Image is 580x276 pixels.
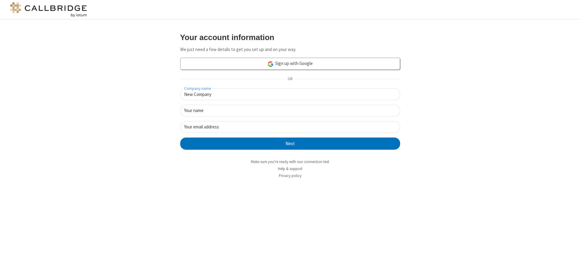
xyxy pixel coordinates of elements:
a: Sign up with Google [180,58,400,70]
input: Your email address [180,121,400,133]
input: Your name [180,105,400,117]
input: Company name [180,88,400,100]
img: google-icon.png [267,61,274,67]
a: Help & support [278,166,302,171]
p: We just need a few details to get you set up and on your way. [180,46,400,53]
h3: Your account information [180,33,400,42]
a: Make sure you're ready with our connection test [251,159,329,164]
button: Next [180,138,400,150]
span: OR [285,75,295,83]
a: Privacy policy [279,173,302,178]
img: logo@2x.png [9,2,88,17]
